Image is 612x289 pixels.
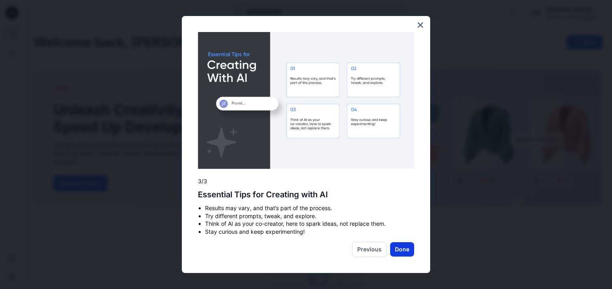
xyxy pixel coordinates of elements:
[198,177,414,185] p: 3/3
[390,242,414,257] button: Done
[205,212,414,220] li: Try different prompts, tweak, and explore.
[352,242,387,257] button: Previous
[205,220,414,228] li: Think of AI as your co-creator, here to spark ideas, not replace them.
[205,204,414,212] li: Results may vary, and that’s part of the process.
[205,228,414,236] li: Stay curious and keep experimenting!
[198,190,414,199] h2: Essential Tips for Creating with AI
[417,18,424,31] button: Close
